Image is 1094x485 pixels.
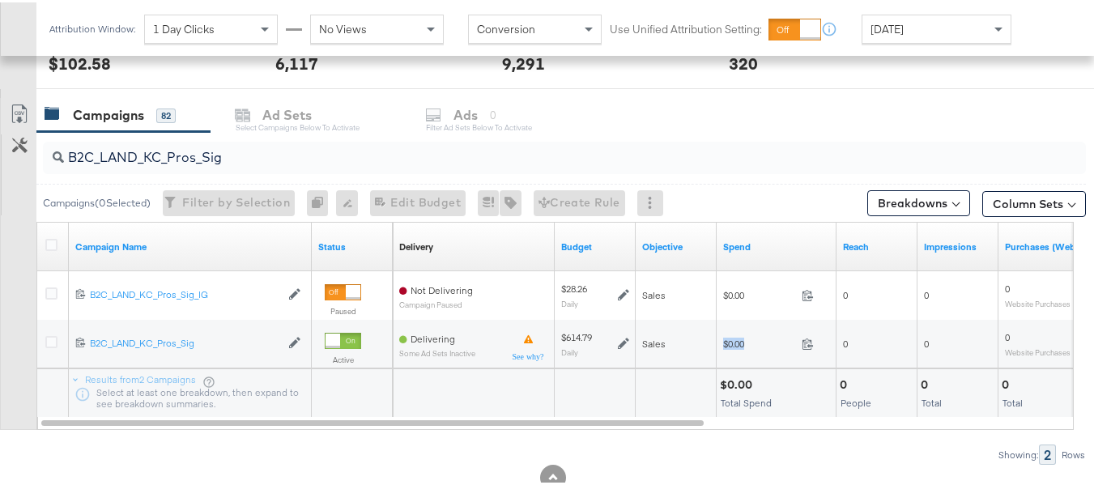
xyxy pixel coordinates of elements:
[867,188,970,214] button: Breakdowns
[840,375,852,390] div: 0
[843,335,848,347] span: 0
[153,19,215,34] span: 1 Day Clicks
[843,287,848,299] span: 0
[477,19,535,34] span: Conversion
[90,286,280,299] div: B2C_LAND_KC_Pros_Sig_IG
[723,287,795,299] span: $0.00
[723,238,830,251] a: The total amount spent to date.
[1005,296,1071,306] sub: Website Purchases
[642,335,666,347] span: Sales
[921,375,933,390] div: 0
[843,238,911,251] a: The number of people your ad was served to.
[307,188,336,214] div: 0
[156,106,176,121] div: 82
[998,447,1039,458] div: Showing:
[642,238,710,251] a: Your campaign's objective.
[90,286,280,300] a: B2C_LAND_KC_Pros_Sig_IG
[411,282,473,294] span: Not Delivering
[90,334,280,347] div: B2C_LAND_KC_Pros_Sig
[43,194,151,208] div: Campaigns ( 0 Selected)
[841,394,871,406] span: People
[871,19,904,34] span: [DATE]
[561,329,592,342] div: $614.79
[502,49,545,73] div: 9,291
[924,287,929,299] span: 0
[275,49,318,73] div: 6,117
[1005,345,1071,355] sub: Website Purchases
[1039,442,1056,462] div: 2
[924,335,929,347] span: 0
[610,19,762,35] label: Use Unified Attribution Setting:
[325,304,361,314] label: Paused
[411,330,455,342] span: Delivering
[1061,447,1086,458] div: Rows
[561,238,629,251] a: The maximum amount you're willing to spend on your ads, on average each day or over the lifetime ...
[1005,329,1010,341] span: 0
[982,189,1086,215] button: Column Sets
[721,394,772,406] span: Total Spend
[49,49,111,73] div: $102.58
[399,298,473,307] sub: Campaign Paused
[561,345,578,355] sub: Daily
[90,334,280,348] a: B2C_LAND_KC_Pros_Sig
[922,394,942,406] span: Total
[561,280,587,293] div: $28.26
[399,238,433,251] div: Delivery
[73,104,144,122] div: Campaigns
[924,238,992,251] a: The number of times your ad was served. On mobile apps an ad is counted as served the first time ...
[1005,280,1010,292] span: 0
[64,133,994,164] input: Search Campaigns by Name, ID or Objective
[642,287,666,299] span: Sales
[75,238,305,251] a: Your campaign name.
[49,21,136,32] div: Attribution Window:
[318,238,386,251] a: Shows the current state of your Ad Campaign.
[1002,394,1023,406] span: Total
[723,335,795,347] span: $0.00
[561,296,578,306] sub: Daily
[325,352,361,363] label: Active
[729,49,758,73] div: 320
[399,347,475,355] sub: Some Ad Sets Inactive
[399,238,433,251] a: Reflects the ability of your Ad Campaign to achieve delivery based on ad states, schedule and bud...
[319,19,367,34] span: No Views
[720,375,757,390] div: $0.00
[1002,375,1014,390] div: 0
